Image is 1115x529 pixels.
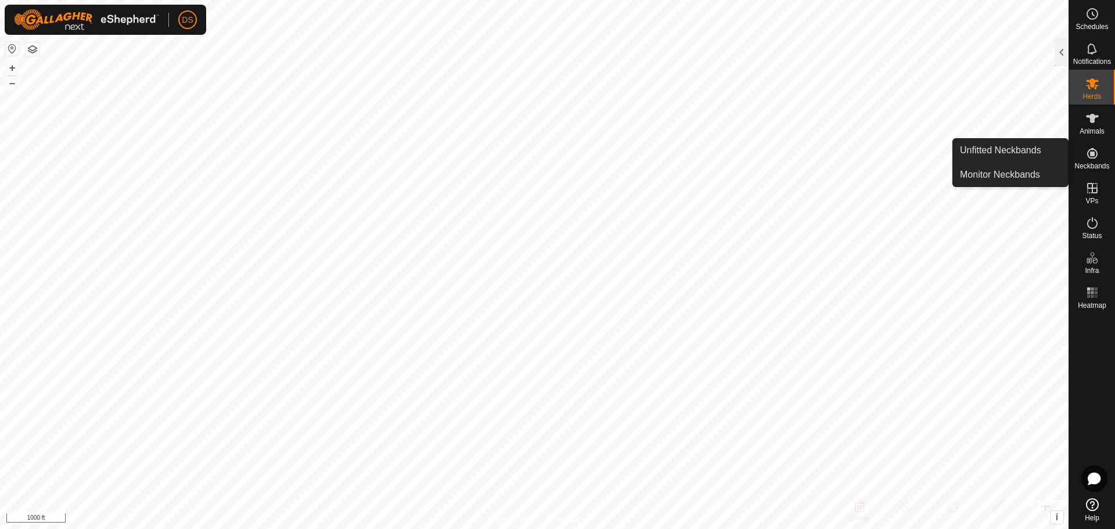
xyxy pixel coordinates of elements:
[1056,512,1058,522] span: i
[960,143,1041,157] span: Unfitted Neckbands
[1069,494,1115,526] a: Help
[182,14,193,26] span: DS
[953,139,1068,162] a: Unfitted Neckbands
[1082,232,1102,239] span: Status
[5,42,19,56] button: Reset Map
[546,514,580,524] a: Contact Us
[1085,197,1098,204] span: VPs
[1080,128,1105,135] span: Animals
[1085,267,1099,274] span: Infra
[26,42,39,56] button: Map Layers
[1085,514,1099,521] span: Help
[953,163,1068,186] a: Monitor Neckbands
[1078,302,1106,309] span: Heatmap
[1073,58,1111,65] span: Notifications
[5,61,19,75] button: +
[5,76,19,90] button: –
[14,9,159,30] img: Gallagher Logo
[1082,93,1101,100] span: Herds
[488,514,532,524] a: Privacy Policy
[1076,23,1108,30] span: Schedules
[1074,163,1109,170] span: Neckbands
[1051,511,1063,524] button: i
[960,168,1040,182] span: Monitor Neckbands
